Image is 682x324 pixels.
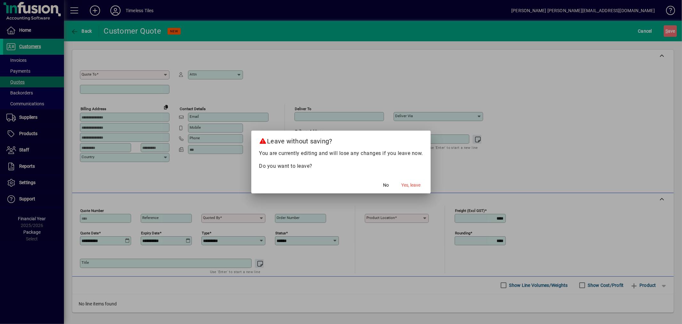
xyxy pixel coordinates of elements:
span: No [383,182,389,189]
button: Yes, leave [399,179,423,191]
p: You are currently editing and will lose any changes if you leave now. [259,150,423,157]
p: Do you want to leave? [259,162,423,170]
h2: Leave without saving? [251,131,431,149]
span: Yes, leave [401,182,420,189]
button: No [376,179,396,191]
